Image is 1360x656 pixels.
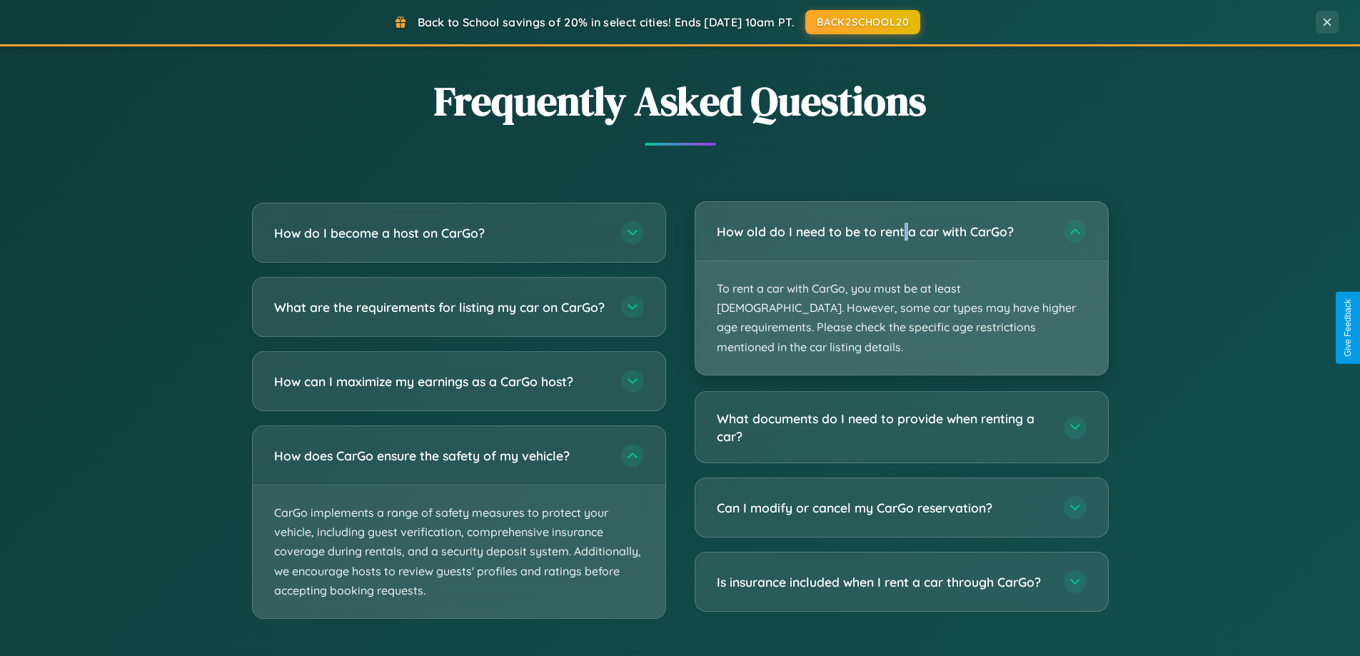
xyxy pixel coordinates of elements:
h3: Is insurance included when I rent a car through CarGo? [717,573,1049,591]
h2: Frequently Asked Questions [252,74,1109,128]
h3: What are the requirements for listing my car on CarGo? [274,298,607,316]
span: Back to School savings of 20% in select cities! Ends [DATE] 10am PT. [418,15,795,29]
h3: How old do I need to be to rent a car with CarGo? [717,223,1049,241]
button: BACK2SCHOOL20 [805,10,920,34]
h3: How do I become a host on CarGo? [274,224,607,242]
div: Give Feedback [1343,299,1353,357]
p: CarGo implements a range of safety measures to protect your vehicle, including guest verification... [253,485,665,618]
h3: Can I modify or cancel my CarGo reservation? [717,499,1049,517]
h3: What documents do I need to provide when renting a car? [717,410,1049,445]
h3: How does CarGo ensure the safety of my vehicle? [274,447,607,465]
h3: How can I maximize my earnings as a CarGo host? [274,373,607,390]
p: To rent a car with CarGo, you must be at least [DEMOGRAPHIC_DATA]. However, some car types may ha... [695,261,1108,375]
